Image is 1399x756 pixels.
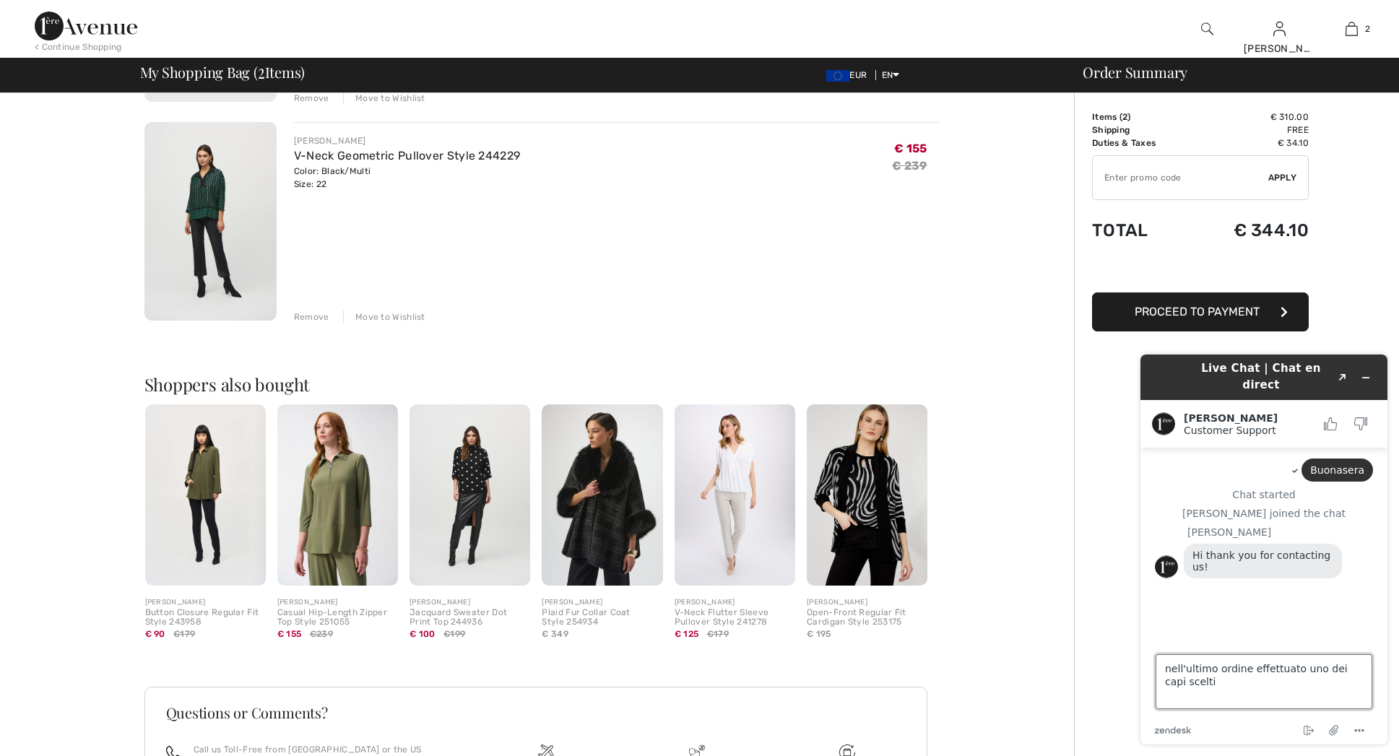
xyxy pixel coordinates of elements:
[343,310,425,323] div: Move to Wishlist
[144,375,939,393] h2: Shoppers also bought
[707,627,729,640] span: €179
[1191,136,1309,149] td: € 34.10
[1191,206,1309,255] td: € 344.10
[145,608,266,628] div: Button Closure Regular Fit Style 243958
[826,70,872,80] span: EUR
[140,65,306,79] span: My Shopping Bag ( Items)
[1093,156,1268,199] input: Promo code
[410,629,436,639] span: € 100
[675,597,795,608] div: [PERSON_NAME]
[807,629,831,639] span: € 195
[1092,206,1191,255] td: Total
[1268,171,1297,184] span: Apply
[807,404,927,586] img: Open-Front Regular Fit Cardigan Style 253175
[294,165,520,191] div: Color: Black/Multi Size: 22
[410,404,530,586] img: Jacquard Sweater Dot Print Top 244936
[1065,65,1390,79] div: Order Summary
[277,629,302,639] span: € 155
[675,629,699,639] span: € 125
[807,597,927,608] div: [PERSON_NAME]
[542,404,662,586] img: Plaid Fur Collar Coat Style 254934
[542,608,662,628] div: Plaid Fur Collar Coat Style 254934
[892,159,927,173] s: € 239
[1122,112,1127,122] span: 2
[410,597,530,608] div: [PERSON_NAME]
[882,70,900,80] span: EN
[1346,20,1358,38] img: My Bag
[1191,123,1309,136] td: Free
[443,627,465,640] span: €199
[807,608,927,628] div: Open-Front Regular Fit Cardigan Style 253175
[173,627,195,640] span: €179
[1316,20,1387,38] a: 2
[894,142,927,155] span: € 155
[258,61,265,80] span: 2
[294,149,520,162] a: V-Neck Geometric Pullover Style 244229
[1129,343,1399,756] iframe: Find more information here
[1092,136,1191,149] td: Duties & Taxes
[277,597,398,608] div: [PERSON_NAME]
[145,597,266,608] div: [PERSON_NAME]
[294,310,329,323] div: Remove
[294,134,520,147] div: [PERSON_NAME]
[1092,255,1309,287] iframe: PayPal
[35,12,137,40] img: 1ère Avenue
[1135,305,1260,318] span: Proceed to Payment
[1365,22,1370,35] span: 2
[1092,110,1191,123] td: Items ( )
[410,608,530,628] div: Jacquard Sweater Dot Print Top 244936
[542,629,568,639] span: € 349
[310,627,333,640] span: €239
[1273,20,1286,38] img: My Info
[145,629,165,639] span: € 90
[675,608,795,628] div: V-Neck Flutter Sleeve Pullover Style 241278
[1201,20,1213,38] img: search the website
[277,404,398,586] img: Casual Hip-Length Zipper Top Style 251055
[34,10,64,23] span: Chat
[675,404,795,586] img: V-Neck Flutter Sleeve Pullover Style 241278
[1273,22,1286,35] a: Sign In
[145,404,266,586] img: Button Closure Regular Fit Style 243958
[294,92,329,105] div: Remove
[144,122,277,321] img: V-Neck Geometric Pullover Style 244229
[35,40,122,53] div: < Continue Shopping
[1244,41,1314,56] div: [PERSON_NAME]
[277,608,398,628] div: Casual Hip-Length Zipper Top Style 251055
[826,70,849,82] img: Euro
[343,92,425,105] div: Move to Wishlist
[1092,292,1309,331] button: Proceed to Payment
[542,597,662,608] div: [PERSON_NAME]
[1191,110,1309,123] td: € 310.00
[166,705,906,720] h3: Questions or Comments?
[1092,123,1191,136] td: Shipping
